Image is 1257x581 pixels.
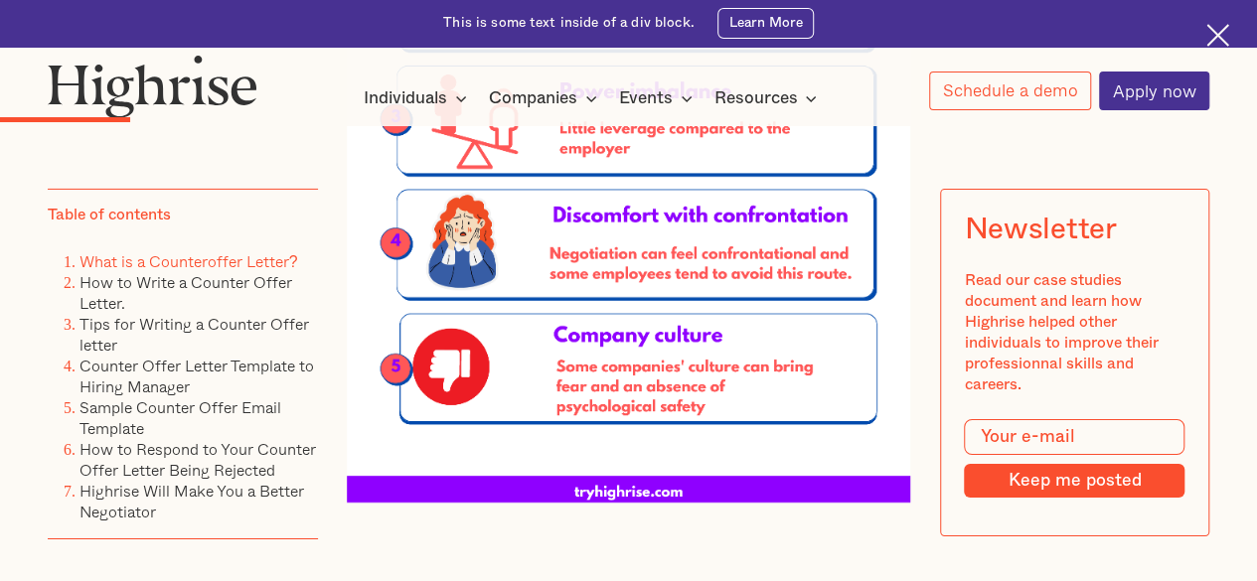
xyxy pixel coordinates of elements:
a: Learn More [717,8,814,39]
a: Tips for Writing a Counter Offer letter [79,312,309,357]
div: Individuals [364,86,447,110]
div: Resources [713,86,797,110]
div: Events [619,86,699,110]
div: Individuals [364,86,473,110]
a: How to Write a Counter Offer Letter. [79,270,292,315]
a: What is a Counteroffer Letter? [79,249,298,273]
a: Highrise Will Make You a Better Negotiator [79,479,304,523]
img: Cross icon [1206,24,1229,47]
a: Apply now [1099,72,1209,110]
a: Schedule a demo [929,72,1091,110]
div: Events [619,86,673,110]
div: Resources [713,86,823,110]
div: Companies [489,86,603,110]
div: This is some text inside of a div block. [443,14,695,33]
img: Highrise logo [48,55,257,118]
a: How to Respond to Your Counter Offer Letter Being Rejected [79,437,316,482]
div: Table of contents [48,205,171,225]
a: Counter Offer Letter Template to Hiring Manager [79,354,314,398]
p: ‍ [347,517,911,547]
form: Modal Form [964,419,1184,498]
a: Sample Counter Offer Email Template [79,395,281,440]
div: Companies [489,86,577,110]
div: Newsletter [964,213,1116,246]
input: Your e-mail [964,419,1184,455]
input: Keep me posted [964,464,1184,497]
div: Read our case studies document and learn how Highrise helped other individuals to improve their p... [964,270,1184,395]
